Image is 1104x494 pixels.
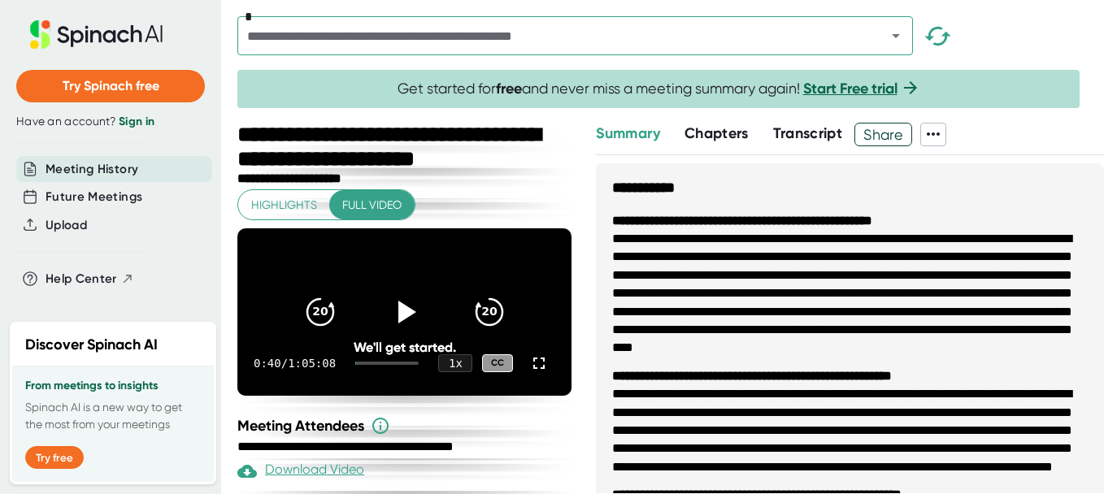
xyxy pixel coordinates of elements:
button: Open [885,24,907,47]
h3: From meetings to insights [25,379,201,392]
span: Help Center [46,270,117,288]
h2: Discover Spinach AI [25,334,158,356]
div: Paid feature [237,461,364,481]
p: Spinach AI is a new way to get the most from your meetings [25,399,201,433]
button: Future Meetings [46,188,142,206]
div: We'll get started. [271,340,538,355]
button: Highlights [238,190,330,220]
button: Try Spinach free [16,70,205,102]
button: Try free [25,446,84,469]
a: Sign in [119,115,154,128]
span: Get started for and never miss a meeting summary again! [398,80,920,98]
span: Summary [596,124,659,142]
span: Full video [342,195,402,215]
div: Meeting Attendees [237,416,576,435]
span: Transcript [773,124,843,142]
button: Summary [596,123,659,145]
div: CC [482,354,513,373]
span: Highlights [251,195,317,215]
span: Try Spinach free [63,78,159,93]
span: Chapters [685,124,749,142]
button: Full video [329,190,415,220]
iframe: Intercom live chat [1049,439,1088,478]
b: free [496,80,522,97]
div: Have an account? [16,115,205,129]
button: Transcript [773,123,843,145]
button: Upload [46,216,87,235]
button: Chapters [685,123,749,145]
div: 0:40 / 1:05:08 [254,357,336,370]
div: 1 x [438,354,472,372]
button: Help Center [46,270,134,288]
span: Share [855,120,911,149]
button: Share [854,123,912,146]
button: Meeting History [46,160,138,179]
a: Start Free trial [803,80,898,97]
